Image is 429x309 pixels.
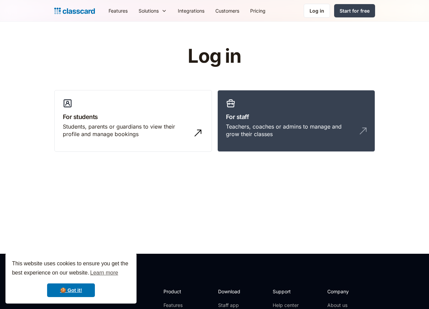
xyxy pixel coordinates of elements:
[5,253,137,304] div: cookieconsent
[217,90,375,152] a: For staffTeachers, coaches or admins to manage and grow their classes
[12,260,130,278] span: This website uses cookies to ensure you get the best experience on our website.
[327,302,373,309] a: About us
[327,288,373,295] h2: Company
[103,3,133,18] a: Features
[89,268,119,278] a: learn more about cookies
[139,7,159,14] div: Solutions
[163,288,200,295] h2: Product
[63,112,203,121] h3: For students
[63,123,190,138] div: Students, parents or guardians to view their profile and manage bookings
[310,7,324,14] div: Log in
[54,6,95,16] a: Logo
[218,288,246,295] h2: Download
[334,4,375,17] a: Start for free
[54,90,212,152] a: For studentsStudents, parents or guardians to view their profile and manage bookings
[226,123,353,138] div: Teachers, coaches or admins to manage and grow their classes
[106,46,323,67] h1: Log in
[245,3,271,18] a: Pricing
[340,7,370,14] div: Start for free
[47,283,95,297] a: dismiss cookie message
[304,4,330,18] a: Log in
[163,302,200,309] a: Features
[210,3,245,18] a: Customers
[133,3,172,18] div: Solutions
[172,3,210,18] a: Integrations
[273,288,300,295] h2: Support
[218,302,246,309] a: Staff app
[226,112,367,121] h3: For staff
[273,302,300,309] a: Help center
